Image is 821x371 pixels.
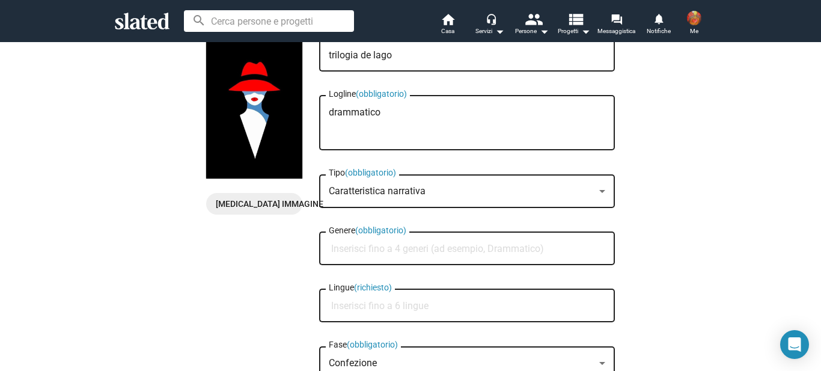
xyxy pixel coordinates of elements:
button: Progetti [553,12,595,38]
input: Inserisci fino a 4 generi (ad esempio, Drammatico) [331,244,608,254]
input: Inserisci fino a 6 lingue [331,301,608,311]
mat-icon: headset_mic [486,13,496,24]
input: Cerca persone e progetti [184,10,354,32]
mat-icon: view_list [567,10,584,28]
mat-icon: forum [611,13,622,25]
mat-icon: arrow_drop_down [537,24,551,38]
a: Notifiche [638,12,680,38]
img: sandro ferrari [687,11,701,25]
font: Servizi [475,28,492,34]
button: [MEDICAL_DATA] immagine [206,193,302,215]
div: Apri Intercom Messenger [780,330,809,359]
mat-icon: arrow_drop_down [492,24,507,38]
font: Persone [515,28,537,34]
font: Confezione [329,357,377,369]
font: Messaggistica [597,28,635,34]
mat-icon: arrow_drop_down [578,24,593,38]
a: Casa [427,12,469,38]
button: sandro ferrariMe [680,8,709,40]
mat-icon: home [441,12,455,26]
font: [MEDICAL_DATA] immagine [216,199,323,209]
button: Persone [511,12,553,38]
a: Messaggistica [595,12,638,38]
mat-icon: notifications [653,13,664,24]
font: Progetti [558,28,578,34]
img: trilogia de lago [206,36,302,179]
mat-icon: people [525,10,542,28]
button: Servizi [469,12,511,38]
font: Notifiche [647,28,671,34]
font: Me [690,28,698,34]
font: Casa [441,28,454,34]
font: Caratteristica narrativa [329,185,426,197]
